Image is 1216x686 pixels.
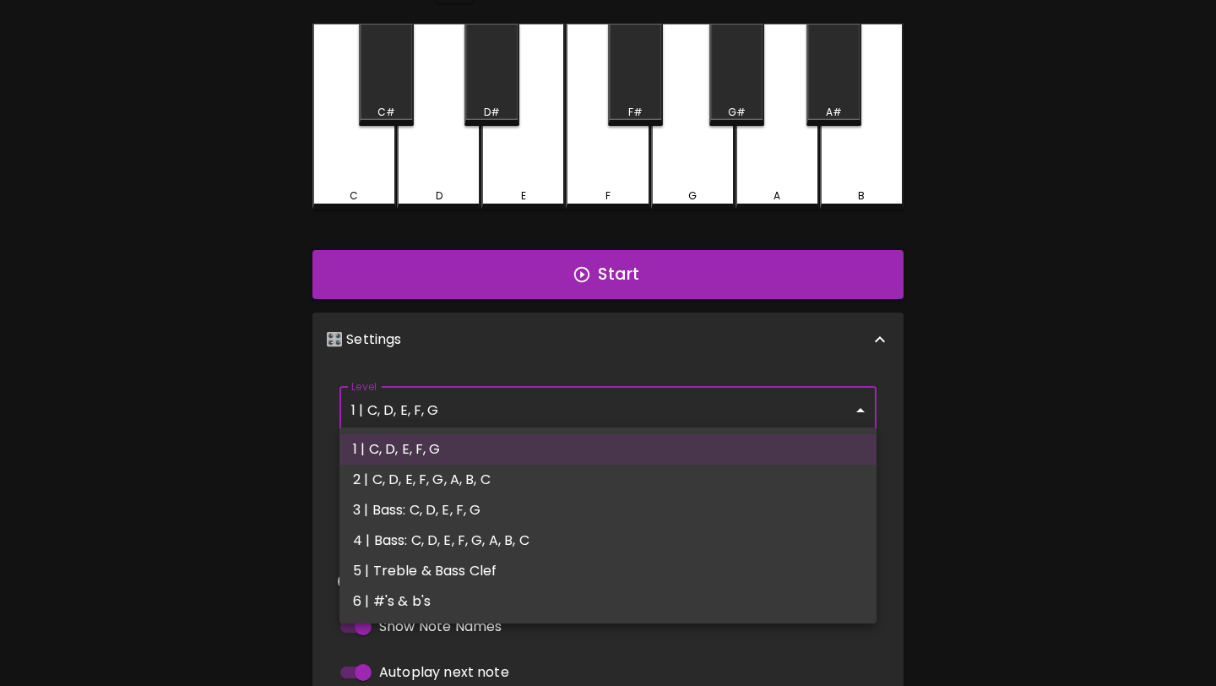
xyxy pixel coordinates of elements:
[339,556,877,586] li: 5 | Treble & Bass Clef
[339,586,877,617] li: 6 | #'s & b's
[339,495,877,525] li: 3 | Bass: C, D, E, F, G
[339,434,877,465] li: 1 | C, D, E, F, G
[339,465,877,495] li: 2 | C, D, E, F, G, A, B, C
[339,525,877,556] li: 4 | Bass: C, D, E, F, G, A, B, C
